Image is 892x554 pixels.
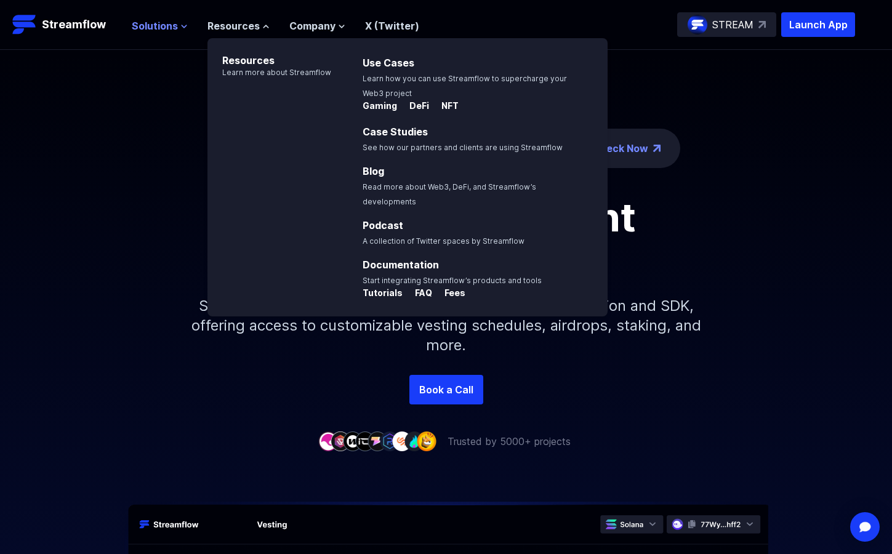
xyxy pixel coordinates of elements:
[207,68,331,78] p: Learn more about Streamflow
[688,15,707,34] img: streamflow-logo-circle.png
[363,287,403,299] p: Tutorials
[677,12,776,37] a: STREAM
[363,236,524,246] span: A collection of Twitter spaces by Streamflow
[363,182,536,206] span: Read more about Web3, DeFi, and Streamflow’s developments
[132,18,188,33] button: Solutions
[392,432,412,451] img: company-7
[850,512,880,542] div: Open Intercom Messenger
[400,100,429,112] p: DeFi
[380,432,400,451] img: company-6
[404,432,424,451] img: company-8
[363,100,397,112] p: Gaming
[435,288,465,300] a: Fees
[207,18,260,33] span: Resources
[363,101,400,113] a: Gaming
[363,165,384,177] a: Blog
[432,101,459,113] a: NFT
[207,18,270,33] button: Resources
[363,126,428,138] a: Case Studies
[363,57,414,69] a: Use Cases
[169,198,723,276] h1: Token management infrastructure
[363,276,542,285] span: Start integrating Streamflow’s products and tools
[781,12,855,37] button: Launch App
[363,219,403,231] a: Podcast
[712,17,753,32] p: STREAM
[12,12,37,37] img: Streamflow Logo
[132,18,178,33] span: Solutions
[343,432,363,451] img: company-3
[331,432,350,451] img: company-2
[289,18,336,33] span: Company
[409,375,483,404] a: Book a Call
[417,432,436,451] img: company-9
[318,432,338,451] img: company-1
[12,12,119,37] a: Streamflow
[653,145,661,152] img: top-right-arrow.png
[289,18,345,33] button: Company
[758,21,766,28] img: top-right-arrow.svg
[435,287,465,299] p: Fees
[363,288,405,300] a: Tutorials
[355,432,375,451] img: company-4
[405,287,432,299] p: FAQ
[363,259,439,271] a: Documentation
[448,434,571,449] p: Trusted by 5000+ projects
[363,143,563,152] span: See how our partners and clients are using Streamflow
[593,141,648,156] a: Check Now
[207,38,331,68] p: Resources
[365,20,419,32] a: X (Twitter)
[400,101,432,113] a: DeFi
[363,74,567,98] span: Learn how you can use Streamflow to supercharge your Web3 project
[182,276,711,375] p: Simplify your token distribution with Streamflow's Application and SDK, offering access to custom...
[368,432,387,451] img: company-5
[432,100,459,112] p: NFT
[405,288,435,300] a: FAQ
[42,16,106,33] p: Streamflow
